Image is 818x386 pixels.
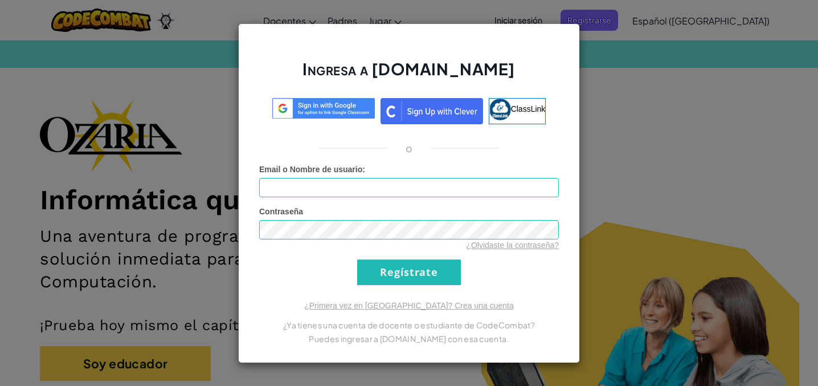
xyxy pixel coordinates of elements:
img: log-in-google-sso.svg [272,98,375,119]
h2: Ingresa a [DOMAIN_NAME] [259,58,559,91]
span: ClassLink [511,104,546,113]
img: clever_sso_button@2x.png [381,98,483,124]
input: Regístrate [357,259,461,285]
span: Email o Nombre de usuario [259,165,362,174]
a: ¿Primera vez en [GEOGRAPHIC_DATA]? Crea una cuenta [304,301,514,310]
span: Contraseña [259,207,303,216]
p: Puedes ingresar a [DOMAIN_NAME] con esa cuenta. [259,332,559,346]
img: classlink-logo-small.png [489,99,511,120]
p: o [406,141,412,155]
p: ¿Ya tienes una cuenta de docente o estudiante de CodeCombat? [259,318,559,332]
label: : [259,164,365,175]
a: ¿Olvidaste la contraseña? [466,241,559,250]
